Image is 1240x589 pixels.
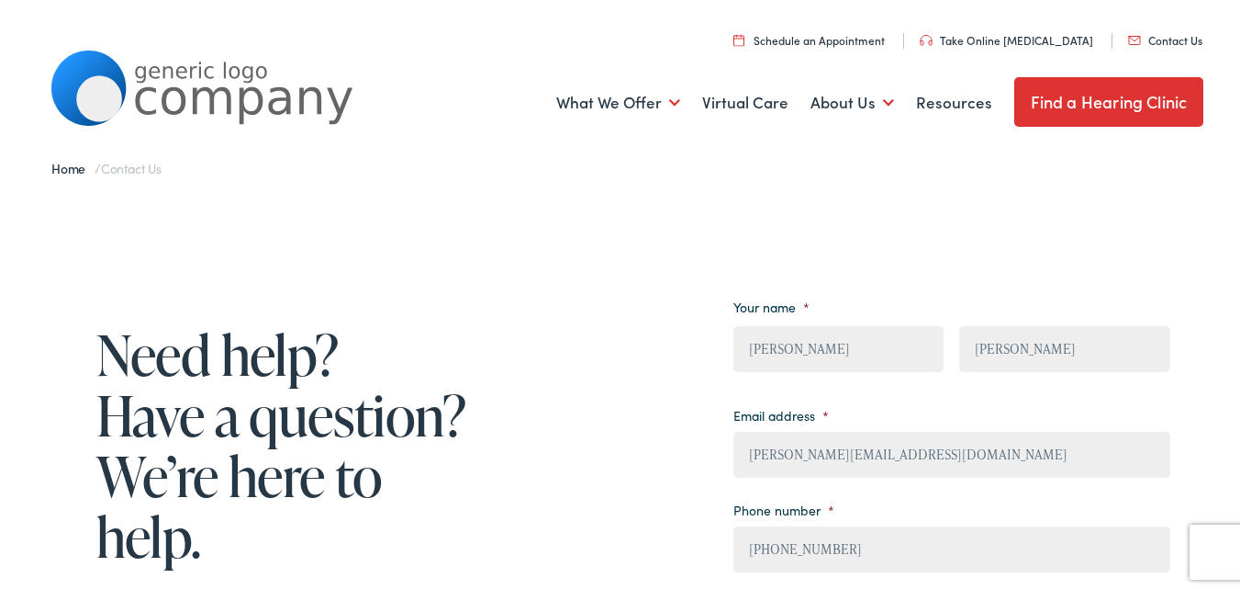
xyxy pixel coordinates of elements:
[1128,28,1202,44] a: Contact Us
[959,323,1169,368] input: Last name
[733,323,944,368] input: First name
[810,65,894,133] a: About Us
[733,30,744,42] img: utility icon
[733,28,885,44] a: Schedule an Appointment
[733,498,834,515] label: Phone number
[920,28,1093,44] a: Take Online [MEDICAL_DATA]
[733,428,1170,474] input: example@email.com
[920,31,933,42] img: utility icon
[556,65,680,133] a: What We Offer
[733,295,810,311] label: Your name
[733,403,829,420] label: Email address
[1128,32,1141,41] img: utility icon
[733,523,1170,569] input: (XXX) XXX - XXXX
[916,65,992,133] a: Resources
[96,321,473,563] h1: Need help? Have a question? We’re here to help.
[51,155,95,174] a: Home
[51,155,162,174] span: /
[702,65,788,133] a: Virtual Care
[1014,74,1204,123] a: Find a Hearing Clinic
[101,155,162,174] span: Contact Us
